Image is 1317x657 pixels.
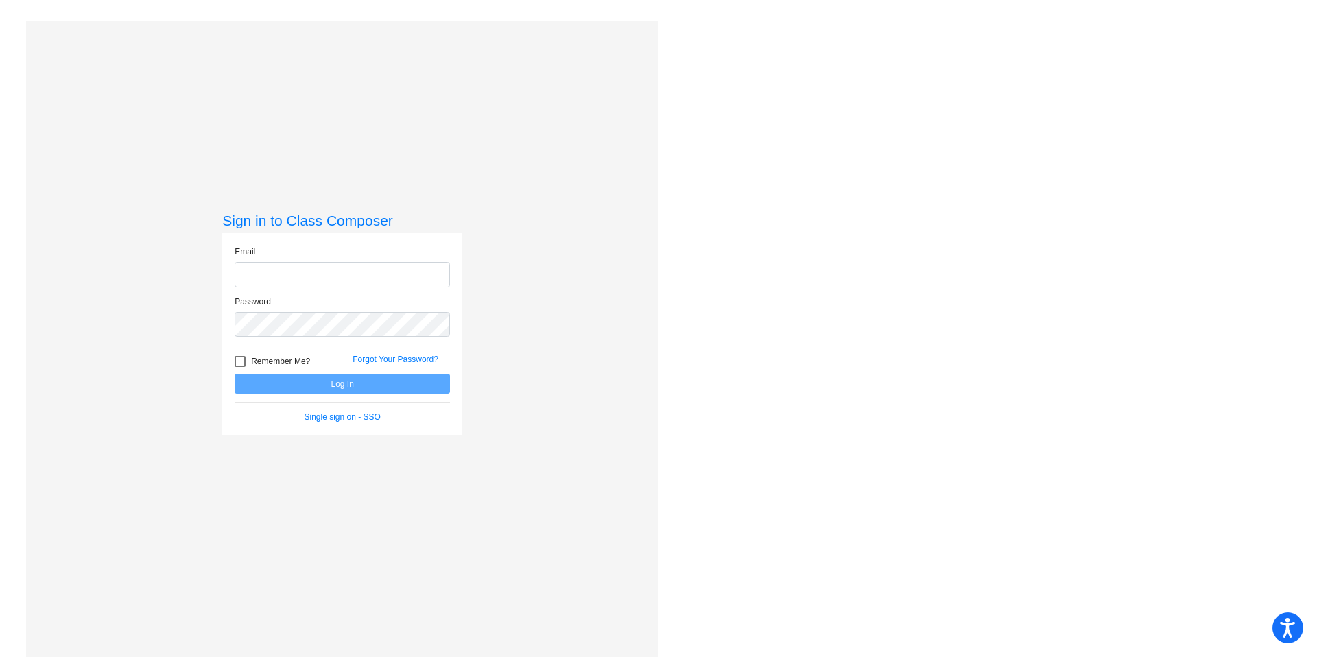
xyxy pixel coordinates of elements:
[353,355,438,364] a: Forgot Your Password?
[251,353,310,370] span: Remember Me?
[235,296,271,308] label: Password
[222,212,462,229] h3: Sign in to Class Composer
[235,374,450,394] button: Log In
[305,412,381,422] a: Single sign on - SSO
[235,246,255,258] label: Email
